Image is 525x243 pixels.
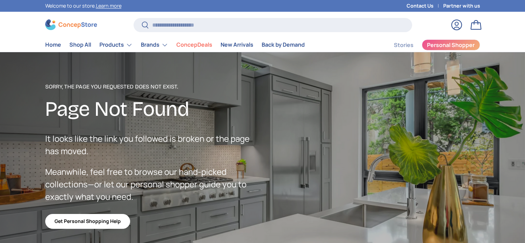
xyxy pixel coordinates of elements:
a: Get Personal Shopping Help [45,214,130,229]
a: ConcepDeals [176,38,212,52]
h2: Page Not Found [45,96,263,122]
a: Brands [141,38,168,52]
a: Stories [394,38,414,52]
span: Personal Shopper [427,42,475,48]
a: Products [99,38,133,52]
a: Contact Us [407,2,443,10]
p: Welcome to our store. [45,2,121,10]
a: Back by Demand [262,38,305,52]
nav: Primary [45,38,305,52]
a: Partner with us [443,2,480,10]
p: Sorry, the page you requested does not exist. [45,83,263,91]
a: New Arrivals [221,38,253,52]
a: Personal Shopper [422,39,480,50]
a: Shop All [69,38,91,52]
a: Home [45,38,61,52]
summary: Brands [137,38,172,52]
p: Meanwhile, feel free to browse our hand-picked collections—or let our personal shopper guide you ... [45,166,263,203]
img: ConcepStore [45,19,97,30]
a: Learn more [96,2,121,9]
summary: Products [95,38,137,52]
nav: Secondary [377,38,480,52]
p: It looks like the link you followed is broken or the page has moved. [45,132,263,157]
